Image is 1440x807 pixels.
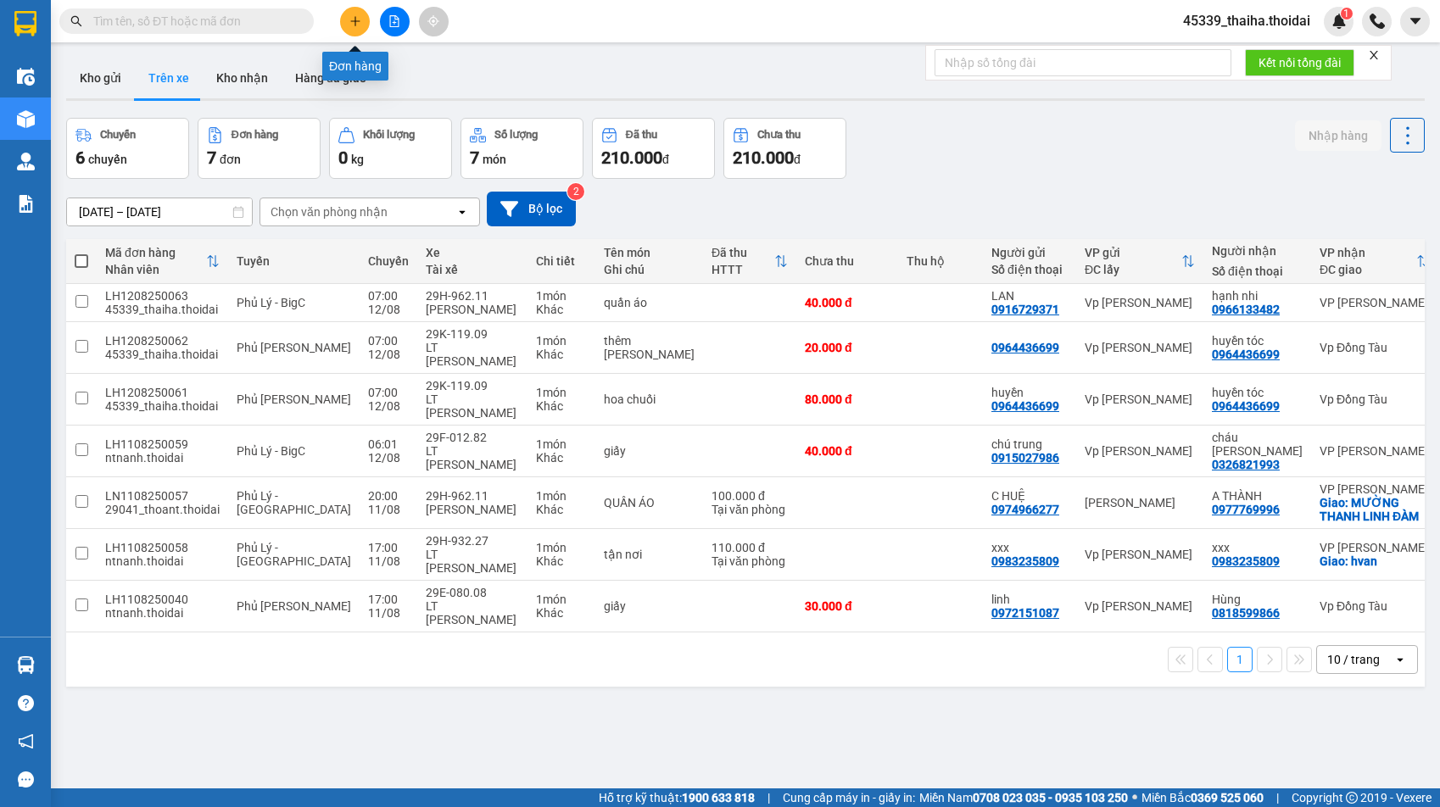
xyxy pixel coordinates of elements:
span: 6 [75,147,85,168]
div: [PERSON_NAME] [426,503,519,516]
div: 0966133482 [1212,303,1280,316]
div: 12/08 [368,451,409,465]
div: [PERSON_NAME] [1085,496,1195,509]
span: | [1276,788,1279,807]
div: 06:01 [368,437,409,451]
div: linh [991,593,1068,606]
div: Tại văn phòng [712,503,788,516]
div: 0915027986 [991,451,1059,465]
span: notification [18,733,34,749]
div: Chi tiết [536,254,587,268]
div: hoa chuối [604,392,695,406]
sup: 2 [567,183,584,200]
sup: 1 [1341,8,1353,19]
div: Số lượng [494,129,538,141]
div: 07:00 [368,386,409,399]
span: 7 [207,147,216,168]
div: Khác [536,399,587,413]
div: Vp [PERSON_NAME] [1085,392,1195,406]
button: Đã thu210.000đ [592,118,715,179]
div: chú trung [991,437,1068,451]
div: 1 món [536,437,587,451]
div: Tên món [604,246,695,259]
div: 0983235809 [1212,554,1280,568]
div: 1 món [536,593,587,606]
span: 0 [338,147,348,168]
button: Đơn hàng7đơn [198,118,321,179]
div: LH1208250063 [105,289,220,303]
div: Người gửi [991,246,1068,259]
div: quần áo [604,296,695,309]
span: Hỗ trợ kỹ thuật: [599,788,755,807]
span: 210.000 [733,147,794,168]
div: Nhân viên [105,263,206,276]
div: 0974966277 [991,503,1059,516]
div: VP [PERSON_NAME] [1320,482,1430,496]
img: warehouse-icon [17,656,35,674]
button: Kho nhận [203,58,282,98]
div: Khác [536,303,587,316]
div: Người nhận [1212,244,1303,258]
img: warehouse-icon [17,68,35,86]
button: Chưa thu210.000đ [723,118,846,179]
span: 45339_thaiha.thoidai [1169,10,1324,31]
div: Khác [536,451,587,465]
button: 1 [1227,647,1253,672]
div: 1 món [536,489,587,503]
div: LH1108250058 [105,541,220,554]
span: món [483,153,506,166]
div: 40.000 đ [805,296,890,309]
span: kg [351,153,364,166]
div: Thu hộ [907,254,974,268]
div: Chọn văn phòng nhận [271,203,388,220]
div: ntnanh.thoidai [105,606,220,620]
span: plus [349,15,361,27]
div: xxx [1212,541,1303,554]
div: 12/08 [368,399,409,413]
div: LH1208250061 [105,386,220,399]
div: 29E-080.08 [426,586,519,599]
span: Phủ [PERSON_NAME] [237,341,351,354]
span: question-circle [18,695,34,711]
input: Nhập số tổng đài [935,49,1231,76]
div: Khác [536,554,587,568]
div: Xe [426,246,519,259]
span: đơn [220,153,241,166]
span: 210.000 [601,147,662,168]
span: aim [427,15,439,27]
span: ⚪️ [1132,794,1137,801]
div: LH1208250062 [105,334,220,348]
div: hạnh nhi [1212,289,1303,303]
div: LH1108250040 [105,593,220,606]
div: Vp [PERSON_NAME] [1085,599,1195,613]
div: Chuyến [368,254,409,268]
span: đ [662,153,669,166]
div: 12/08 [368,303,409,316]
div: 100.000 đ [712,489,788,503]
div: Chưa thu [805,254,890,268]
div: ntnanh.thoidai [105,451,220,465]
div: 29K-119.09 [426,327,519,341]
div: 11/08 [368,503,409,516]
div: ĐC giao [1320,263,1416,276]
button: Kết nối tổng đài [1245,49,1354,76]
div: 40.000 đ [805,444,890,458]
div: LT [PERSON_NAME] [426,341,519,368]
div: Khối lượng [363,129,415,141]
div: 0964436699 [991,341,1059,354]
div: thêm bill hoa [604,334,695,361]
span: chuyến [88,153,127,166]
div: 11/08 [368,554,409,568]
div: 0964436699 [991,399,1059,413]
div: cháu sen [1212,431,1303,458]
button: plus [340,7,370,36]
div: Khác [536,606,587,620]
span: close [1368,49,1380,61]
div: Vp [PERSON_NAME] [1085,444,1195,458]
div: [PERSON_NAME] [426,303,519,316]
div: C HUỆ [991,489,1068,503]
div: HTTT [712,263,774,276]
div: Khác [536,348,587,361]
th: Toggle SortBy [703,239,796,284]
span: Phủ [PERSON_NAME] [237,392,351,406]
